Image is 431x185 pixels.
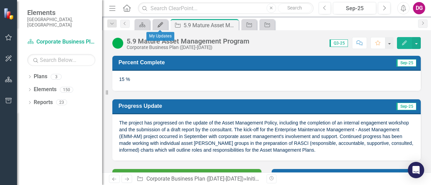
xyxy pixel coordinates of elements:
[127,45,249,50] div: Corporate Business Plan ([DATE]-[DATE])
[60,87,73,92] div: 150
[34,86,57,94] a: Elements
[112,38,123,49] img: On Track
[287,5,302,11] span: Search
[118,59,325,66] h3: Percent Complete
[27,38,95,46] a: Corporate Business Plan ([DATE]-[DATE])
[146,32,174,41] div: My Updates
[183,21,237,30] div: 5.9 Mature Asset Management Program
[3,7,15,19] img: ClearPoint Strategy
[396,59,416,67] span: Sep-25
[146,175,244,182] a: Corporate Business Plan ([DATE]-[DATE])
[127,37,249,45] div: 5.9 Mature Asset Management Program
[27,9,95,17] span: Elements
[112,71,421,90] div: 15 %
[118,103,321,109] h3: Progress Update
[56,100,67,105] div: 23
[51,74,62,80] div: 3
[34,73,47,81] a: Plans
[335,4,374,13] div: Sep-25
[330,39,348,47] span: Q3-25
[27,17,95,28] small: [GEOGRAPHIC_DATA], [GEOGRAPHIC_DATA]
[246,175,270,182] a: Initiatives
[278,3,312,13] button: Search
[408,162,424,178] div: Open Intercom Messenger
[413,2,425,14] button: DG
[34,99,53,106] a: Reports
[27,54,95,66] input: Search Below...
[396,103,416,110] span: Sep-25
[119,120,413,153] span: The project has progressed on the update of the Asset Management Policy, including the completion...
[333,2,376,14] button: Sep-25
[138,2,313,14] input: Search ClearPoint...
[137,175,261,183] div: » »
